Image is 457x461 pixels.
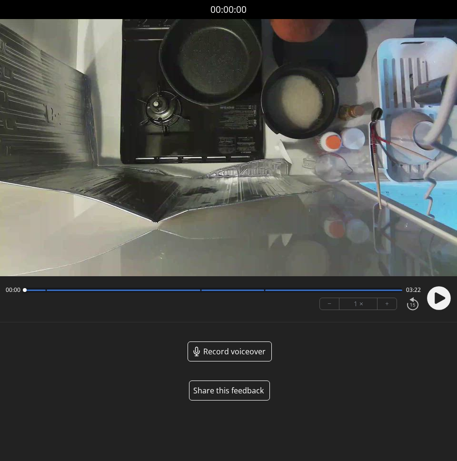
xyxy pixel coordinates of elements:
button: Share this feedback [189,381,270,401]
span: Record voiceover [203,346,266,357]
div: 1 × [339,298,378,310]
button: − [320,298,339,310]
button: + [378,298,397,310]
span: 00:00 [6,286,20,294]
a: 00:00:00 [210,3,247,17]
a: Record voiceover [188,341,272,361]
span: 03:22 [406,286,421,294]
